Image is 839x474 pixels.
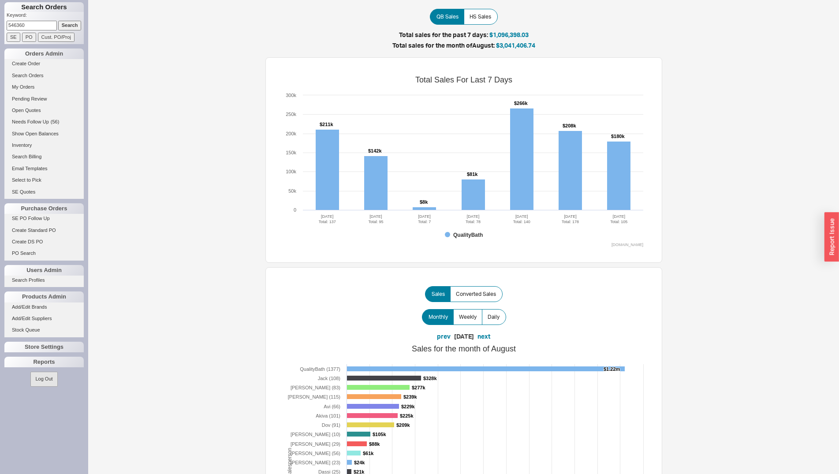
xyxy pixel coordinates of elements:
text: 150k [286,150,296,155]
div: Orders Admin [4,49,84,59]
tspan: $180k [611,134,625,139]
h5: Total sales for the past 7 days: [186,32,742,38]
text: 250k [286,112,296,117]
tspan: [PERSON_NAME] (23) [291,460,340,465]
p: Keyword: [7,12,84,21]
a: Open Quotes [4,106,84,115]
button: Log Out [30,372,57,386]
text: 50k [288,188,296,194]
tspan: $105k [373,432,386,437]
tspan: Total: 105 [610,220,627,224]
button: next [477,332,490,341]
a: Needs Follow Up(56) [4,117,84,127]
tspan: [DATE] [369,214,382,219]
tspan: [DATE] [467,214,479,219]
tspan: [DATE] [321,214,333,219]
tspan: $8k [420,199,428,205]
tspan: [PERSON_NAME] (83) [291,385,340,390]
tspan: $328k [423,376,437,381]
tspan: $61k [363,451,374,456]
tspan: $225k [400,413,414,418]
a: Create Order [4,59,84,68]
input: PO [22,33,36,42]
span: $3,041,406.74 [496,41,535,49]
a: My Orders [4,82,84,92]
span: ( 56 ) [51,119,60,124]
span: QB Sales [436,13,459,20]
tspan: Total: 140 [513,220,530,224]
tspan: [DATE] [564,214,576,219]
a: Add/Edit Suppliers [4,314,84,323]
tspan: [PERSON_NAME] (115) [288,394,340,399]
h5: Total sales for the month of August : [186,42,742,49]
tspan: Total: 78 [466,220,481,224]
tspan: $239k [403,394,417,399]
tspan: [PERSON_NAME] (29) [291,441,340,447]
a: Search Profiles [4,276,84,285]
span: Sales [432,291,445,298]
tspan: Akiva (101) [316,413,340,418]
h1: Search Orders [4,2,84,12]
span: Monthly [429,314,448,321]
div: Users Admin [4,265,84,276]
span: HS Sales [470,13,491,20]
a: Inventory [4,141,84,150]
tspan: $88k [369,441,380,447]
a: Select to Pick [4,175,84,185]
tspan: $208k [563,123,576,128]
a: Show Open Balances [4,129,84,138]
tspan: Total: 137 [319,220,336,224]
tspan: $277k [412,385,425,390]
tspan: [DATE] [613,214,625,219]
tspan: Total: 95 [368,220,383,224]
a: Stock Queue [4,325,84,335]
span: $1,096,398.03 [489,31,529,38]
tspan: Total: 7 [418,220,431,224]
span: Converted Sales [456,291,496,298]
tspan: $1.22m [604,366,620,372]
input: Cust. PO/Proj [38,33,75,42]
tspan: [PERSON_NAME] (10) [291,432,340,437]
a: Create Standard PO [4,226,84,235]
text: 100k [286,169,296,174]
tspan: Dov (91) [322,422,340,428]
tspan: [DATE] [418,214,431,219]
a: Email Templates [4,164,84,173]
div: Reports [4,357,84,367]
a: Add/Edit Brands [4,302,84,312]
a: PO Search [4,249,84,258]
tspan: Total Sales For Last 7 Days [415,75,512,84]
input: SE [7,33,20,42]
text: 300k [286,93,296,98]
tspan: QualityBath [453,232,483,238]
tspan: $142k [368,148,382,153]
a: Search Billing [4,152,84,161]
tspan: Sales for the month of August [412,344,516,353]
a: Pending Review [4,94,84,104]
a: Search Orders [4,71,84,80]
tspan: $266k [514,101,528,106]
button: prev [437,332,451,341]
span: Pending Review [12,96,47,101]
tspan: $211k [320,122,333,127]
span: Needs Follow Up [12,119,49,124]
tspan: Total: 178 [562,220,579,224]
tspan: $209k [396,422,410,428]
div: Store Settings [4,342,84,352]
span: Weekly [459,314,477,321]
tspan: $24k [354,460,365,465]
div: [DATE] [454,332,474,341]
div: Purchase Orders [4,203,84,214]
tspan: $229k [401,404,415,409]
a: Create DS PO [4,237,84,246]
tspan: $81k [467,172,478,177]
tspan: [PERSON_NAME] (56) [291,451,340,456]
tspan: QualityBath (1377) [300,366,340,372]
tspan: Jack (108) [318,376,340,381]
a: SE PO Follow Up [4,214,84,223]
text: [DOMAIN_NAME] [612,243,643,247]
input: Search [58,21,82,30]
div: Products Admin [4,291,84,302]
span: Daily [488,314,500,321]
a: SE Quotes [4,187,84,197]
